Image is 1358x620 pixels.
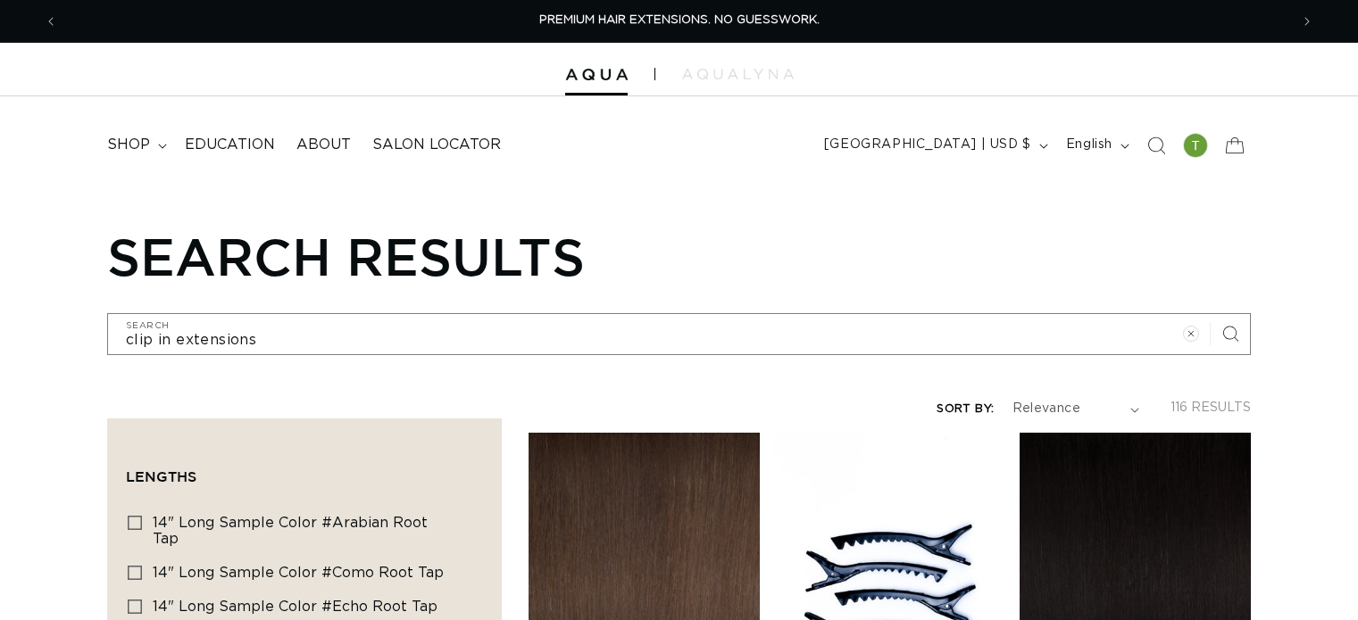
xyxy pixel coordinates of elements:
a: About [286,125,362,165]
span: PREMIUM HAIR EXTENSIONS. NO GUESSWORK. [539,14,820,26]
button: Clear search term [1171,314,1211,353]
button: Next announcement [1287,4,1327,38]
a: Education [174,125,286,165]
summary: shop [96,125,174,165]
button: Previous announcement [31,4,71,38]
summary: Lengths (0 selected) [126,437,483,501]
span: Salon Locator [372,136,501,154]
span: About [296,136,351,154]
h1: Search results [107,226,1251,286]
span: Lengths [126,468,196,484]
img: Aqua Hair Extensions [565,69,628,81]
span: [GEOGRAPHIC_DATA] | USD $ [824,136,1031,154]
a: Salon Locator [362,125,512,165]
input: Search [108,314,1250,354]
summary: Search [1137,126,1176,165]
span: 14" Long Sample Color #Como Root Tap [153,566,444,580]
img: aqualyna.com [682,69,794,79]
button: English [1055,128,1137,162]
span: 14" Long Sample Color #Arabian Root Tap [153,516,428,546]
span: 116 results [1171,401,1251,414]
span: shop [107,136,150,154]
button: Search [1211,314,1250,353]
span: 14" Long Sample Color #Echo Root Tap [153,599,437,614]
span: Education [185,136,275,154]
button: [GEOGRAPHIC_DATA] | USD $ [813,128,1055,162]
label: Sort by: [937,403,994,415]
span: English [1066,136,1112,154]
